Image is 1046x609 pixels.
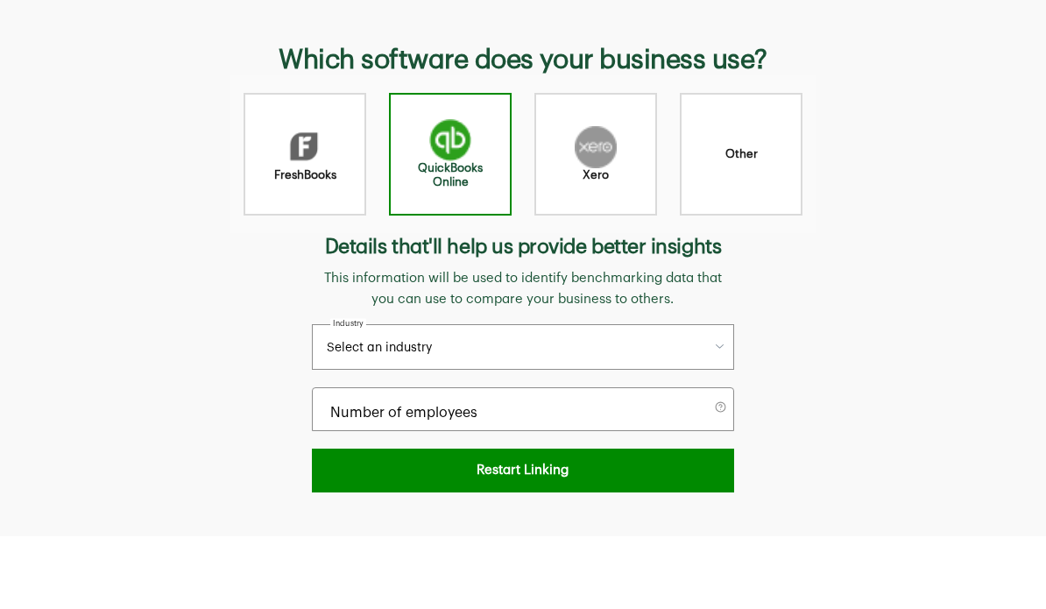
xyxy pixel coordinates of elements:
[322,399,724,420] input: number of employees
[401,161,499,189] h4: QuickBooks Online
[583,168,609,182] h4: Xero
[575,126,617,168] img: Xero
[715,401,726,416] button: view description about number of employees field
[312,449,734,492] button: Restart Linking
[279,44,767,75] h3: Which software does your business use?
[317,268,729,310] span: This information will be used to identify benchmarking data that you can use to compare your busi...
[274,168,336,182] h4: FreshBooks
[312,233,734,261] span: Details that'll help us provide better insights
[725,147,758,161] h4: Other
[429,119,471,161] img: QuickBooks Online
[287,126,323,168] img: FreshBooks
[312,324,734,370] button: select an industry to benchmark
